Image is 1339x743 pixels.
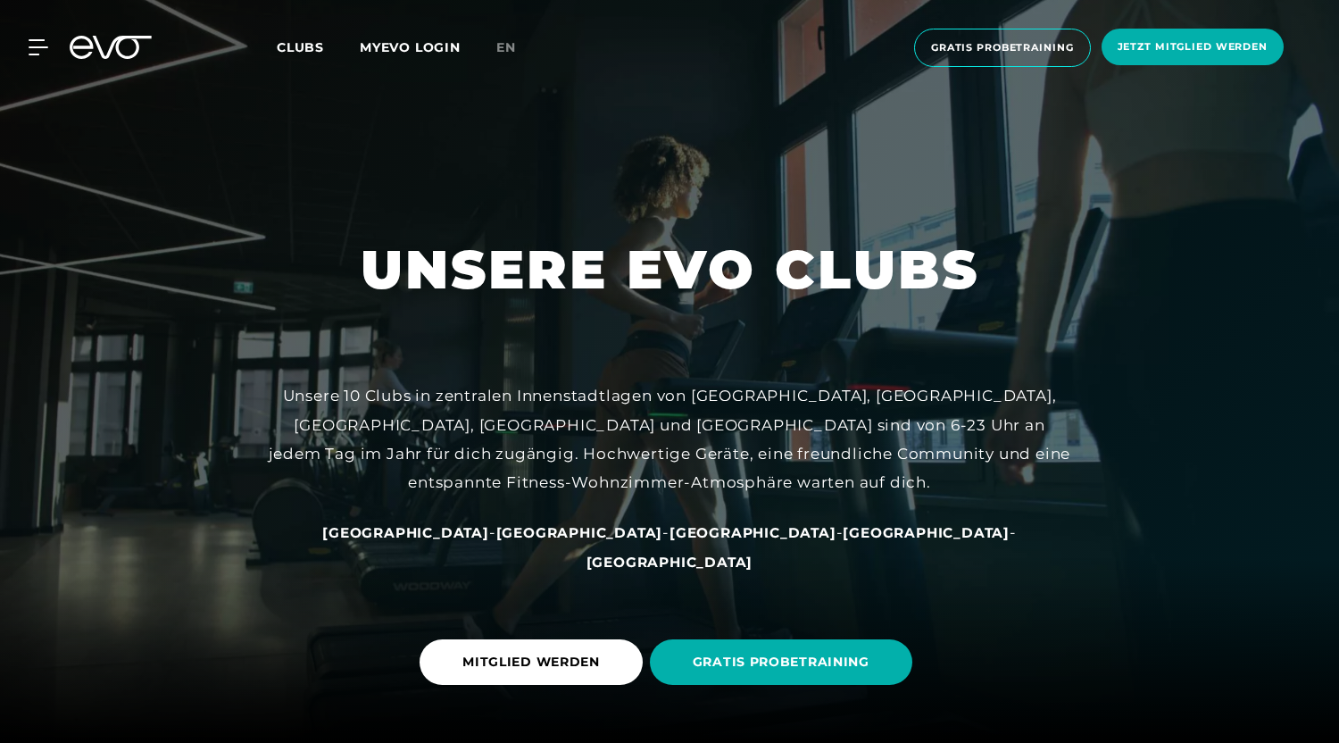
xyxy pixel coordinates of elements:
[360,39,461,55] a: MYEVO LOGIN
[669,523,836,541] a: [GEOGRAPHIC_DATA]
[496,39,516,55] span: en
[843,524,1010,541] span: [GEOGRAPHIC_DATA]
[909,29,1096,67] a: Gratis Probetraining
[496,38,537,58] a: en
[462,653,600,672] span: MITGLIED WERDEN
[650,626,919,698] a: GRATIS PROBETRAINING
[268,518,1071,576] div: - - - -
[277,39,324,55] span: Clubs
[586,553,753,571] a: [GEOGRAPHIC_DATA]
[420,626,650,698] a: MITGLIED WERDEN
[322,524,489,541] span: [GEOGRAPHIC_DATA]
[1096,29,1289,67] a: Jetzt Mitglied werden
[1118,39,1268,54] span: Jetzt Mitglied werden
[931,40,1074,55] span: Gratis Probetraining
[693,653,869,672] span: GRATIS PROBETRAINING
[843,523,1010,541] a: [GEOGRAPHIC_DATA]
[496,523,663,541] a: [GEOGRAPHIC_DATA]
[277,38,360,55] a: Clubs
[361,235,979,305] h1: UNSERE EVO CLUBS
[322,523,489,541] a: [GEOGRAPHIC_DATA]
[669,524,836,541] span: [GEOGRAPHIC_DATA]
[268,381,1071,497] div: Unsere 10 Clubs in zentralen Innenstadtlagen von [GEOGRAPHIC_DATA], [GEOGRAPHIC_DATA], [GEOGRAPHI...
[496,524,663,541] span: [GEOGRAPHIC_DATA]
